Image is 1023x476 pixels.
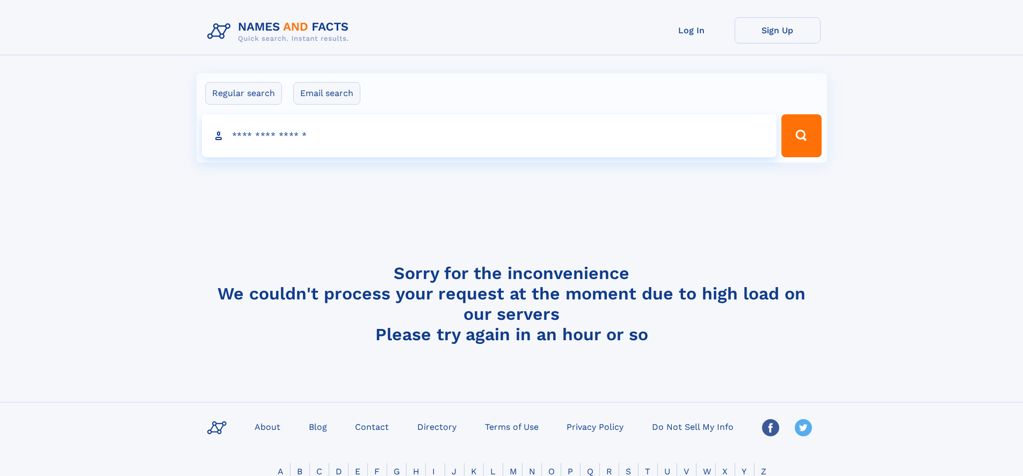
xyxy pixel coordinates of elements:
h4: Sorry for the inconvenience We couldn't process your request at the moment due to high load on ou... [203,263,821,345]
a: Contact [351,419,393,434]
a: About [250,419,285,434]
a: Sign Up [735,17,821,43]
label: Email search [293,82,360,105]
img: Twitter [795,419,812,436]
a: Directory [413,419,461,434]
a: Do Not Sell My Info [648,419,738,434]
a: Privacy Policy [562,419,628,434]
label: Regular search [205,82,282,105]
a: Log In [649,17,735,43]
a: Blog [304,419,331,434]
input: search input [202,114,777,157]
button: Search Button [781,114,821,157]
img: Facebook [762,419,779,436]
a: Terms of Use [481,419,543,434]
img: Logo Names and Facts [203,17,358,46]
